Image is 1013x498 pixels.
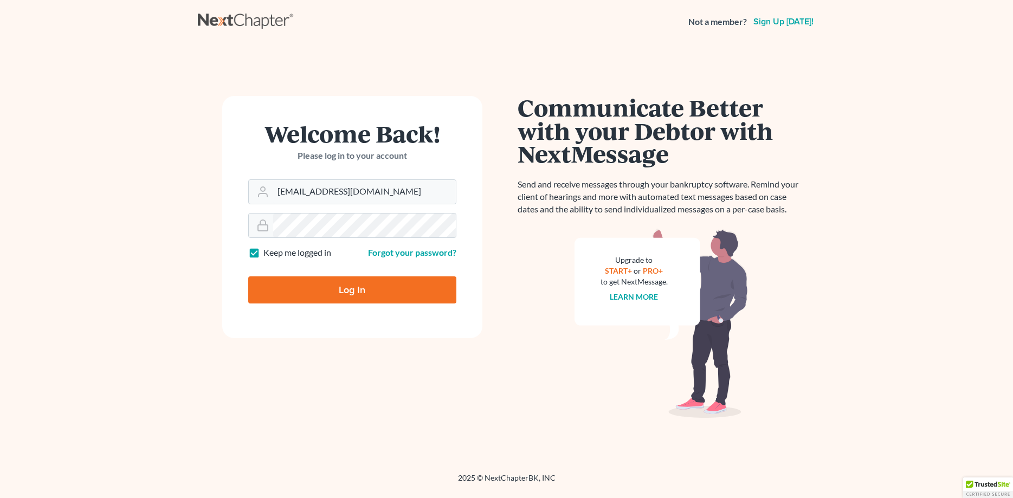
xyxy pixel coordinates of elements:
[248,150,456,162] p: Please log in to your account
[634,266,641,275] span: or
[751,17,816,26] a: Sign up [DATE]!
[273,180,456,204] input: Email Address
[601,276,668,287] div: to get NextMessage.
[575,229,748,418] img: nextmessage_bg-59042aed3d76b12b5cd301f8e5b87938c9018125f34e5fa2b7a6b67550977c72.svg
[601,255,668,266] div: Upgrade to
[248,276,456,303] input: Log In
[263,247,331,259] label: Keep me logged in
[518,96,805,165] h1: Communicate Better with your Debtor with NextMessage
[368,247,456,257] a: Forgot your password?
[605,266,632,275] a: START+
[610,292,658,301] a: Learn more
[963,477,1013,498] div: TrustedSite Certified
[518,178,805,216] p: Send and receive messages through your bankruptcy software. Remind your client of hearings and mo...
[248,122,456,145] h1: Welcome Back!
[643,266,663,275] a: PRO+
[688,16,747,28] strong: Not a member?
[198,473,816,492] div: 2025 © NextChapterBK, INC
